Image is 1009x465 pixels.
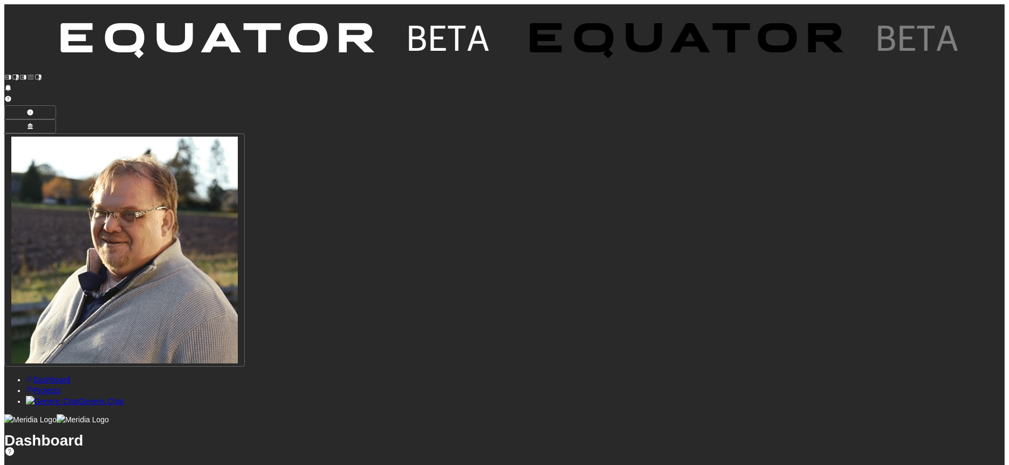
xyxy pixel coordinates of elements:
img: Meridia Logo [57,414,109,425]
a: Dashboard [26,375,71,384]
img: Profile Icon [11,137,238,363]
img: Meridia Logo [4,414,57,425]
span: Generic Chat [79,397,123,406]
img: Customer Logo [511,4,980,81]
span: Dashboard [33,375,71,384]
span: Projects [33,386,61,395]
a: Projects [26,386,61,395]
img: Customer Logo [42,4,511,81]
h1: Dashboard [4,435,1005,457]
img: Generic Chat [26,396,79,407]
a: Generic ChatGeneric Chat [26,397,123,406]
